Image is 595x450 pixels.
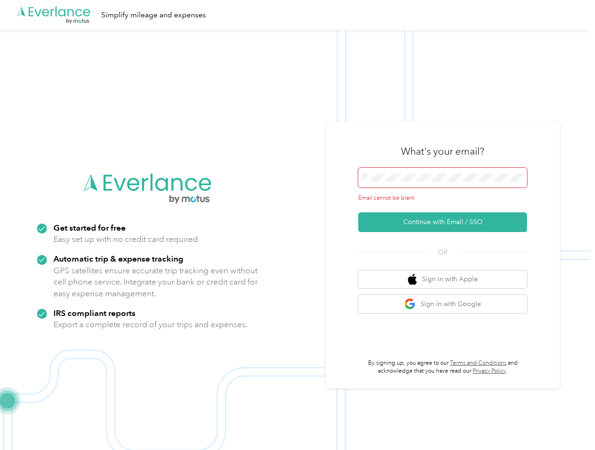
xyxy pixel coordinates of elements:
img: apple logo [408,274,417,285]
strong: Automatic trip & expense tracking [53,254,183,263]
a: Privacy Policy [473,367,506,375]
div: Simplify mileage and expenses [101,9,206,21]
p: Easy set up with no credit card required [53,233,198,245]
button: google logoSign in with Google [358,295,527,313]
p: Export a complete record of your trips and expenses. [53,319,248,330]
p: By signing up, you agree to our and acknowledge that you have read our . [358,359,527,375]
button: apple logoSign in with Apple [358,270,527,289]
p: GPS satellites ensure accurate trip tracking even without cell phone service. Integrate your bank... [53,265,258,300]
button: Continue with Email / SSO [358,212,527,232]
h3: What's your email? [401,145,484,158]
div: Email cannot be blank [358,194,527,202]
span: OR [426,247,459,257]
a: Terms and Conditions [450,360,506,367]
strong: IRS compliant reports [53,308,136,318]
img: google logo [404,298,416,310]
strong: Get started for free [53,223,126,232]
